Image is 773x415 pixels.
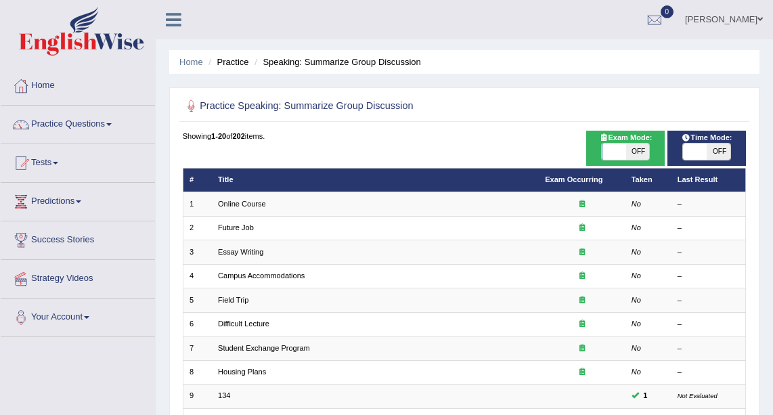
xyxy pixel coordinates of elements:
div: – [678,367,739,378]
a: Home [1,67,155,101]
div: – [678,343,739,354]
td: 1 [183,192,212,216]
td: 7 [183,336,212,360]
em: No [632,200,641,208]
a: Exam Occurring [545,175,602,183]
a: Field Trip [218,296,248,304]
em: No [632,248,641,256]
a: Housing Plans [218,368,266,376]
a: Campus Accommodations [218,271,305,280]
a: Online Course [218,200,266,208]
span: OFF [707,144,730,160]
div: – [678,247,739,258]
a: Practice Questions [1,106,155,139]
div: Exam occurring question [545,199,619,210]
small: Not Evaluated [678,392,717,399]
a: Strategy Videos [1,260,155,294]
a: Your Account [1,299,155,332]
div: Showing of items. [183,131,747,141]
span: You can still take this question [639,390,652,402]
a: Predictions [1,183,155,217]
em: No [632,296,641,304]
h2: Practice Speaking: Summarize Group Discussion [183,97,532,115]
li: Practice [205,56,248,68]
div: Exam occurring question [545,247,619,258]
a: Success Stories [1,221,155,255]
div: – [678,223,739,234]
a: Student Exchange Program [218,344,310,352]
em: No [632,320,641,328]
td: 8 [183,360,212,384]
th: Taken [625,168,671,192]
th: Last Result [671,168,746,192]
div: – [678,319,739,330]
a: Difficult Lecture [218,320,269,328]
li: Speaking: Summarize Group Discussion [251,56,421,68]
td: 9 [183,385,212,408]
em: No [632,271,641,280]
em: No [632,368,641,376]
a: 134 [218,391,230,399]
span: 0 [661,5,674,18]
th: # [183,168,212,192]
div: Exam occurring question [545,223,619,234]
em: No [632,223,641,232]
div: Exam occurring question [545,295,619,306]
a: Essay Writing [218,248,263,256]
div: Show exams occurring in exams [586,131,665,166]
td: 3 [183,240,212,264]
a: Home [179,57,203,67]
div: – [678,271,739,282]
span: Exam Mode: [594,132,657,144]
th: Title [212,168,539,192]
a: Tests [1,144,155,178]
span: OFF [625,144,649,160]
div: – [678,199,739,210]
div: Exam occurring question [545,367,619,378]
td: 6 [183,312,212,336]
div: – [678,295,739,306]
em: No [632,344,641,352]
td: 4 [183,264,212,288]
b: 202 [232,132,244,140]
b: 1-20 [211,132,226,140]
span: Time Mode: [677,132,736,144]
td: 5 [183,288,212,312]
div: Exam occurring question [545,319,619,330]
a: Future Job [218,223,254,232]
td: 2 [183,216,212,240]
div: Exam occurring question [545,343,619,354]
div: Exam occurring question [545,271,619,282]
